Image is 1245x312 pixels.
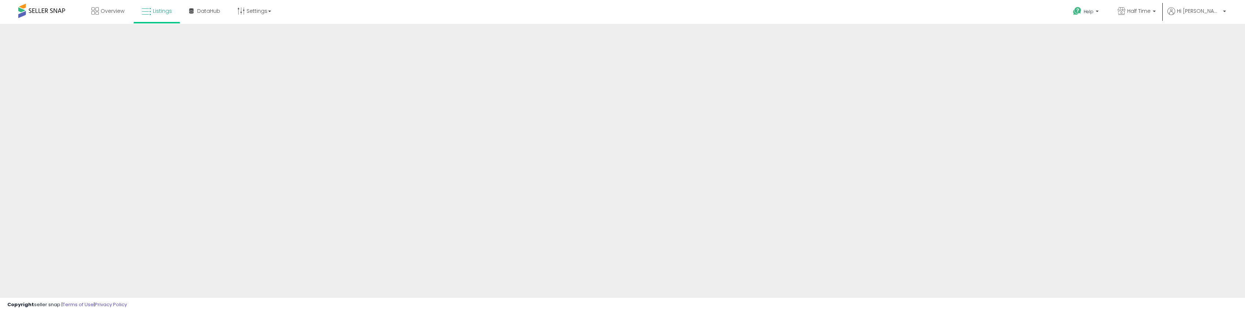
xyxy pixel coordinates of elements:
[1127,7,1151,15] span: Half Time
[1073,7,1082,16] i: Get Help
[197,7,220,15] span: DataHub
[153,7,172,15] span: Listings
[1177,7,1221,15] span: Hi [PERSON_NAME]
[1084,8,1094,15] span: Help
[7,301,127,308] div: seller snap | |
[95,301,127,308] a: Privacy Policy
[7,301,34,308] strong: Copyright
[101,7,124,15] span: Overview
[1167,7,1226,24] a: Hi [PERSON_NAME]
[63,301,94,308] a: Terms of Use
[1067,1,1106,24] a: Help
